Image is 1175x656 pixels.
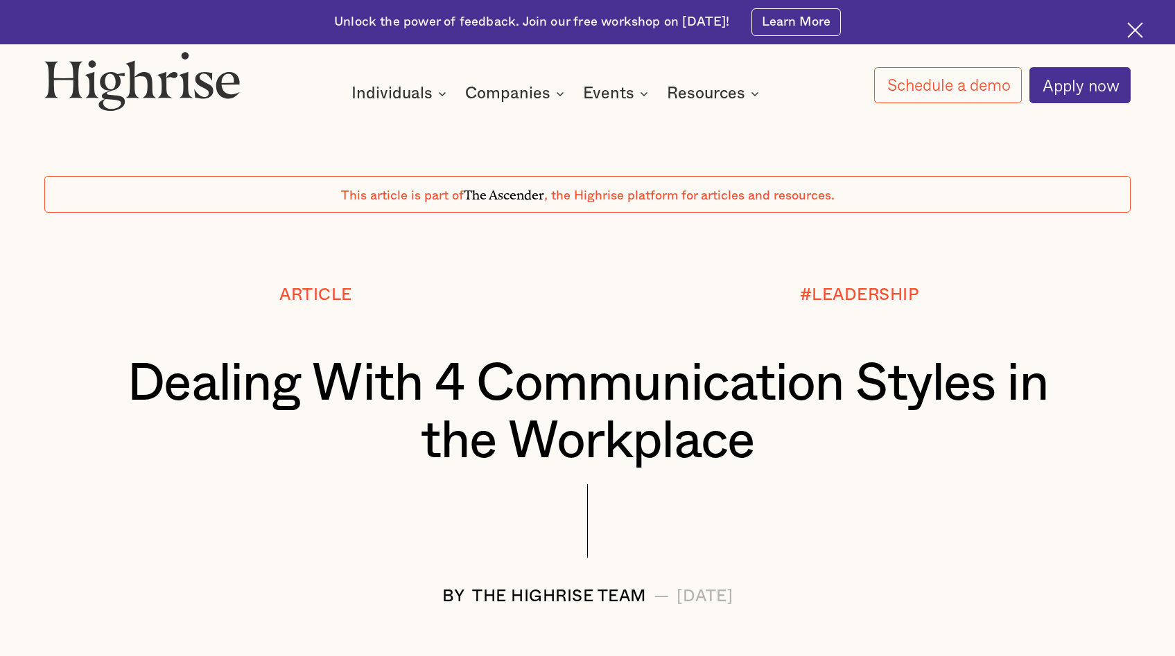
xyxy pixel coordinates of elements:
[667,85,763,102] div: Resources
[1029,67,1131,103] a: Apply now
[442,587,465,605] div: BY
[751,8,841,36] a: Learn More
[544,189,835,202] span: , the Highrise platform for articles and resources.
[472,587,647,605] div: The Highrise Team
[583,85,652,102] div: Events
[464,184,544,200] span: The Ascender
[89,355,1086,470] h1: Dealing With 4 Communication Styles in the Workplace
[279,286,352,304] div: Article
[874,67,1022,103] a: Schedule a demo
[583,85,634,102] div: Events
[1127,22,1143,38] img: Cross icon
[341,189,464,202] span: This article is part of
[654,587,670,605] div: —
[334,13,730,30] div: Unlock the power of feedback. Join our free workshop on [DATE]!
[465,85,550,102] div: Companies
[465,85,568,102] div: Companies
[667,85,745,102] div: Resources
[677,587,733,605] div: [DATE]
[800,286,919,304] div: #LEADERSHIP
[351,85,433,102] div: Individuals
[351,85,451,102] div: Individuals
[44,51,241,111] img: Highrise logo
